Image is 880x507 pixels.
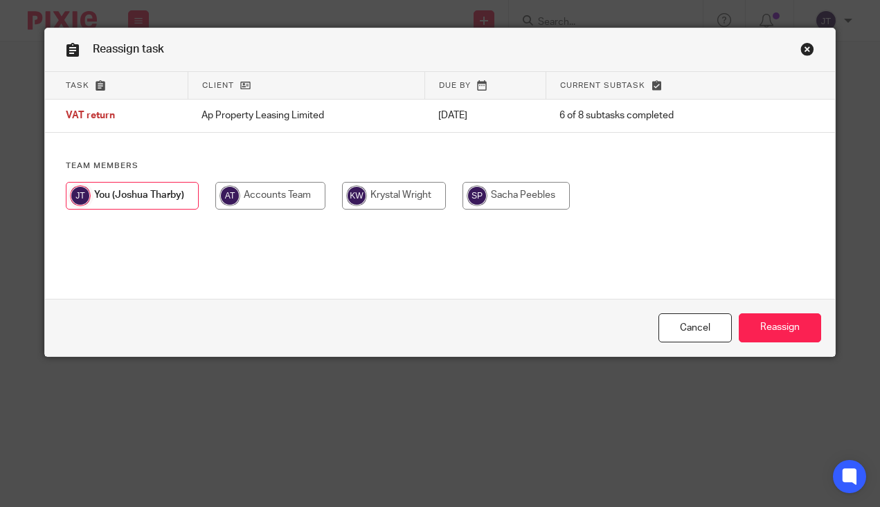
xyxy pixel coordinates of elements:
h4: Team members [66,160,815,172]
span: Due by [439,82,471,89]
span: Task [66,82,89,89]
span: Reassign task [93,44,164,55]
span: VAT return [66,111,115,121]
input: Reassign [739,313,821,343]
td: 6 of 8 subtasks completed [546,100,769,133]
a: Close this dialog window [658,313,732,343]
span: Current subtask [560,82,645,89]
span: Client [202,82,234,89]
p: [DATE] [438,109,532,122]
p: Ap Property Leasing Limited [201,109,411,122]
a: Close this dialog window [800,42,814,61]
